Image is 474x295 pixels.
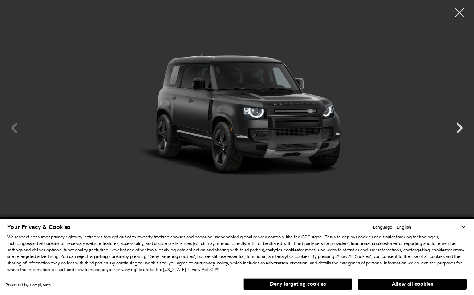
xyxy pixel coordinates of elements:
[7,234,467,273] p: We respect consumer privacy rights by letting visitors opt out of third-party tracking cookies an...
[30,283,51,287] a: ComplyAuto
[243,278,352,290] button: Deny targeting cookies
[88,254,124,259] strong: targeting cookies
[7,223,70,231] span: Your Privacy & Cookies
[449,113,470,146] div: Next
[373,225,393,229] div: Language:
[351,241,387,246] strong: functional cookies
[410,247,446,253] strong: targeting cookies
[265,247,299,253] strong: analytics cookies
[36,5,438,237] img: New 2025 Carpathian Grey LAND ROVER V8 image 1
[5,283,51,287] div: Powered by
[358,279,467,290] button: Allow all cookies
[395,223,467,231] select: Language Select
[201,260,228,266] a: Privacy Policy
[25,241,59,246] strong: essential cookies
[265,260,308,266] strong: Arbitration Provision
